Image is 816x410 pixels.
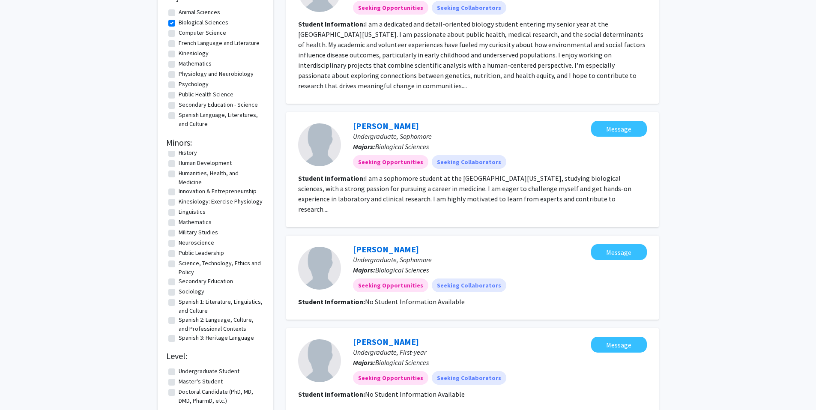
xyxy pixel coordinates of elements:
[375,266,429,274] span: Biological Sciences
[432,1,506,15] mat-chip: Seeking Collaborators
[353,1,428,15] mat-chip: Seeking Opportunities
[179,18,228,27] label: Biological Sciences
[353,142,375,151] b: Majors:
[179,387,263,405] label: Doctoral Candidate (PhD, MD, DMD, PharmD, etc.)
[353,336,419,347] a: [PERSON_NAME]
[353,244,419,254] a: [PERSON_NAME]
[179,207,206,216] label: Linguistics
[179,218,212,227] label: Mathematics
[179,377,223,386] label: Master's Student
[298,174,631,213] fg-read-more: I am a sophomore student at the [GEOGRAPHIC_DATA][US_STATE], studying biological sciences, with a...
[365,390,465,398] span: No Student Information Available
[179,111,263,129] label: Spanish Language, Literatures, and Culture
[179,238,214,247] label: Neuroscience
[179,90,233,99] label: Public Health Science
[179,259,263,277] label: Science, Technology, Ethics and Policy
[591,337,647,353] button: Message Darshana Adhikari
[353,155,428,169] mat-chip: Seeking Opportunities
[432,278,506,292] mat-chip: Seeking Collaborators
[179,69,254,78] label: Physiology and Neurobiology
[591,244,647,260] button: Message Kalista Hughes
[179,28,226,37] label: Computer Science
[375,142,429,151] span: Biological Sciences
[365,297,465,306] span: No Student Information Available
[353,120,419,131] a: [PERSON_NAME]
[179,49,209,58] label: Kinesiology
[298,297,365,306] b: Student Information:
[179,228,218,237] label: Military Studies
[179,333,263,351] label: Spanish 3: Heritage Language and Latina/o Culture
[298,20,365,28] b: Student Information:
[179,367,239,376] label: Undergraduate Student
[179,315,263,333] label: Spanish 2: Language, Culture, and Professional Contexts
[179,59,212,68] label: Mathematics
[591,121,647,137] button: Message Kayla Mollaan
[179,287,204,296] label: Sociology
[353,255,432,264] span: Undergraduate, Sophomore
[375,358,429,367] span: Biological Sciences
[179,148,197,157] label: History
[298,390,365,398] b: Student Information:
[353,358,375,367] b: Majors:
[353,132,432,141] span: Undergraduate, Sophomore
[298,20,646,90] fg-read-more: I am a dedicated and detail-oriented biology student entering my senior year at the [GEOGRAPHIC_D...
[179,169,263,187] label: Humanities, Health, and Medicine
[179,248,224,257] label: Public Leadership
[179,39,260,48] label: French Language and Literature
[179,197,263,206] label: Kinesiology: Exercise Physiology
[179,187,257,196] label: Innovation & Entrepreneurship
[6,371,36,404] iframe: Chat
[166,138,265,148] h2: Minors:
[353,266,375,274] b: Majors:
[166,351,265,361] h2: Level:
[353,371,428,385] mat-chip: Seeking Opportunities
[432,371,506,385] mat-chip: Seeking Collaborators
[432,155,506,169] mat-chip: Seeking Collaborators
[353,348,426,356] span: Undergraduate, First-year
[353,278,428,292] mat-chip: Seeking Opportunities
[179,80,209,89] label: Psychology
[179,277,233,286] label: Secondary Education
[179,8,220,17] label: Animal Sciences
[179,297,263,315] label: Spanish 1: Literature, Linguistics, and Culture
[179,159,232,168] label: Human Development
[298,174,365,183] b: Student Information:
[179,100,258,109] label: Secondary Education - Science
